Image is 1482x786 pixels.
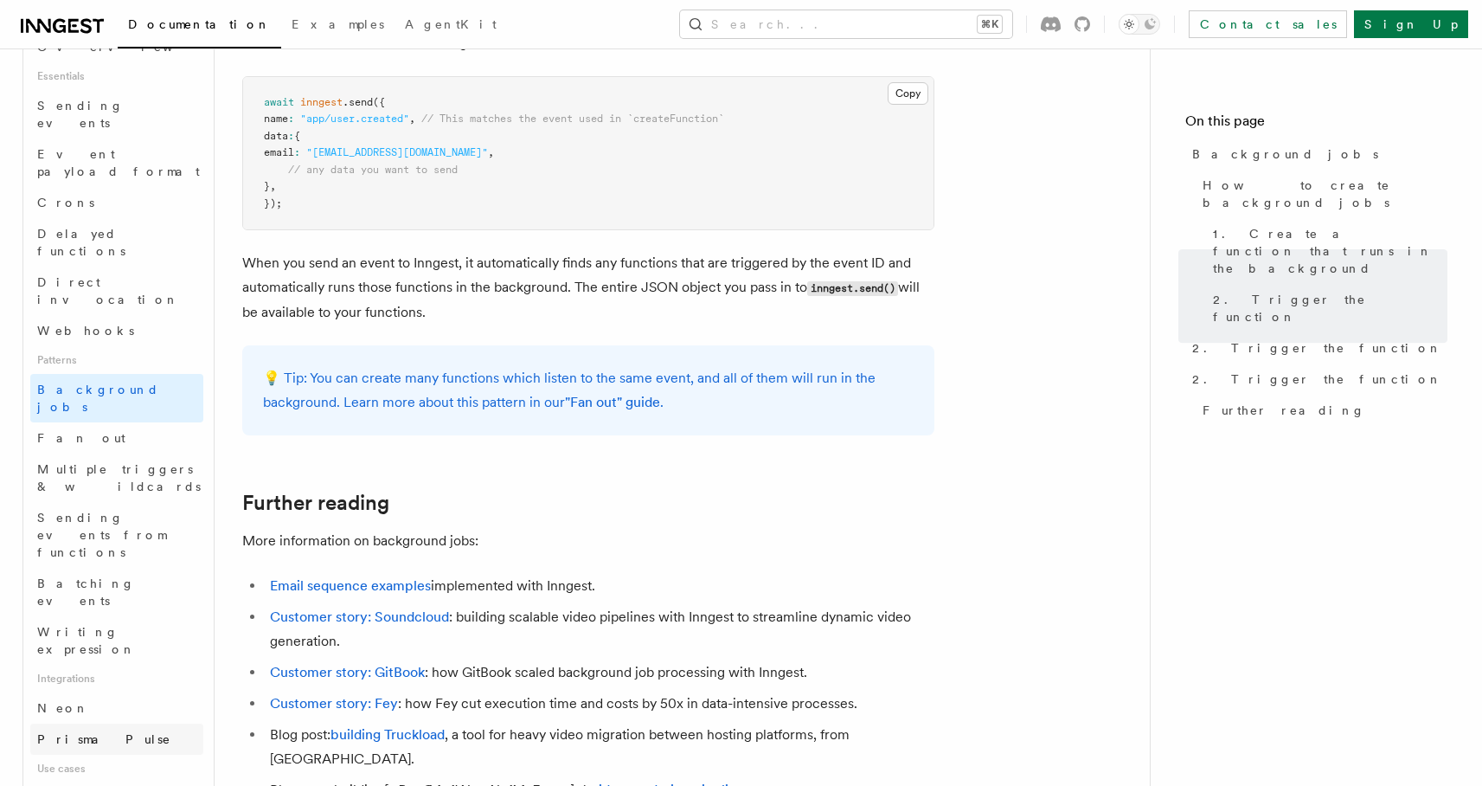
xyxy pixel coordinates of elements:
span: How to create background jobs [1203,177,1447,211]
span: Writing expression [37,625,136,656]
li: : building scalable video pipelines with Inngest to streamline dynamic video generation. [265,605,934,654]
a: Sign Up [1354,10,1468,38]
span: Essentials [30,62,203,90]
a: Background jobs [30,374,203,422]
span: .send [343,96,373,108]
span: inngest [300,96,343,108]
li: : how GitBook scaled background job processing with Inngest. [265,660,934,685]
span: email [264,146,294,158]
span: // This matches the event used in `createFunction` [421,113,724,125]
button: Copy [888,82,928,105]
a: Customer story: Soundcloud [270,609,449,625]
a: Further reading [1196,395,1447,426]
span: AgentKit [405,17,497,31]
a: Examples [281,5,395,47]
span: Batching events [37,577,135,608]
a: Email sequence examples [270,577,431,594]
span: Examples [292,17,384,31]
a: Customer story: GitBook [270,664,425,680]
a: Neon [30,693,203,724]
span: Background jobs [1192,145,1378,163]
a: Batching events [30,568,203,616]
span: Background jobs [37,383,159,414]
a: 2. Trigger the function [1206,284,1447,332]
a: Sending events from functions [30,502,203,568]
a: Event payload format [30,139,203,187]
span: data [264,130,288,142]
a: "Fan out" guide [565,394,660,410]
p: When you send an event to Inngest, it automatically finds any functions that are triggered by the... [242,251,934,325]
span: Sending events from functions [37,511,166,559]
p: More information on background jobs: [242,529,934,553]
span: Patterns [30,346,203,374]
span: Crons [37,196,94,209]
span: Delayed functions [37,227,125,258]
span: 1. Create a function that runs in the background [1213,225,1447,277]
button: Toggle dark mode [1119,14,1160,35]
a: 2. Trigger the function [1185,364,1447,395]
a: Documentation [118,5,281,48]
span: 2. Trigger the function [1213,291,1447,325]
a: Further reading [242,491,389,515]
span: }); [264,197,282,209]
span: Further reading [1203,402,1365,419]
a: Crons [30,187,203,218]
a: Webhooks [30,315,203,346]
kbd: ⌘K [978,16,1002,33]
span: } [264,180,270,192]
span: Event payload format [37,147,200,178]
a: Customer story: Fey [270,695,398,712]
code: inngest.send() [807,281,898,296]
span: 2. Trigger the function [1192,370,1442,388]
li: Blog post: , a tool for heavy video migration between hosting platforms, from [GEOGRAPHIC_DATA]. [265,723,934,771]
span: Documentation [128,17,271,31]
span: 2. Trigger the function [1192,339,1442,357]
h4: On this page [1185,111,1447,139]
span: Sending events [37,99,124,130]
span: Direct invocation [37,275,179,306]
span: , [270,180,276,192]
button: Search...⌘K [680,10,1012,38]
span: , [488,146,494,158]
a: Delayed functions [30,218,203,267]
span: Webhooks [37,324,134,338]
span: Fan out [37,431,125,445]
span: : [294,146,300,158]
a: Contact sales [1189,10,1347,38]
a: Fan out [30,422,203,454]
li: : how Fey cut execution time and costs by 50x in data-intensive processes. [265,692,934,716]
span: , [409,113,415,125]
a: Prisma Pulse [30,724,203,755]
p: 💡 Tip: You can create many functions which listen to the same event, and all of them will run in ... [263,366,914,415]
li: implemented with Inngest. [265,574,934,598]
span: Use cases [30,755,203,783]
a: Writing expression [30,616,203,665]
a: AgentKit [395,5,507,47]
a: 1. Create a function that runs in the background [1206,218,1447,284]
span: : [288,130,294,142]
span: "app/user.created" [300,113,409,125]
a: Direct invocation [30,267,203,315]
span: name [264,113,288,125]
span: Prisma Pulse [37,732,171,746]
span: Multiple triggers & wildcards [37,462,201,493]
span: "[EMAIL_ADDRESS][DOMAIN_NAME]" [306,146,488,158]
span: ({ [373,96,385,108]
a: Background jobs [1185,139,1447,170]
span: Integrations [30,665,203,693]
a: 2. Trigger the function [1185,332,1447,364]
a: building Truckload [330,726,445,743]
span: { [294,130,300,142]
span: await [264,96,294,108]
a: Multiple triggers & wildcards [30,454,203,502]
span: Neon [37,701,89,715]
span: // any data you want to send [288,164,458,176]
a: How to create background jobs [1196,170,1447,218]
span: : [288,113,294,125]
a: Sending events [30,90,203,139]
